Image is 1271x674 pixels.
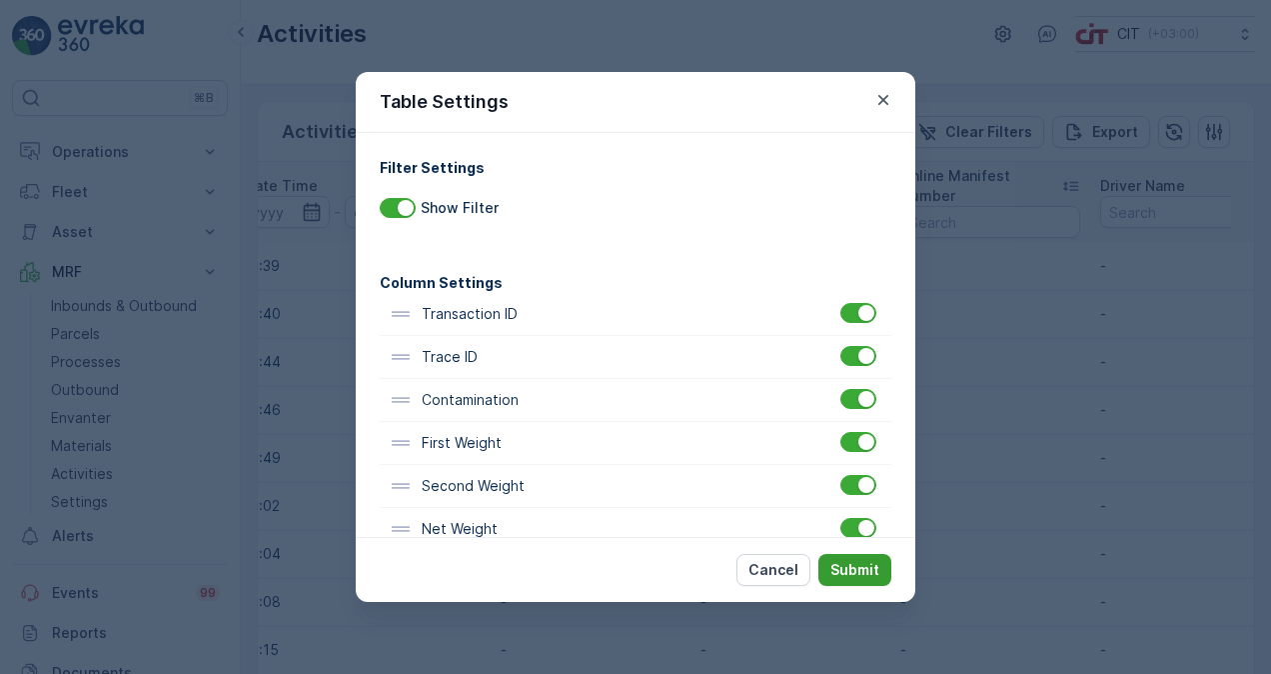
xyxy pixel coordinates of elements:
[380,157,891,178] h4: Filter Settings
[422,390,519,410] p: Contamination
[380,336,891,379] div: Trace ID
[380,422,891,465] div: First Weight
[748,560,798,580] p: Cancel
[736,554,810,586] button: Cancel
[421,198,499,218] p: Show Filter
[380,379,891,422] div: Contamination
[380,508,891,551] div: Net Weight
[380,293,891,336] div: Transaction ID
[422,347,478,367] p: Trace ID
[818,554,891,586] button: Submit
[422,476,525,496] p: Second Weight
[380,465,891,508] div: Second Weight
[422,433,502,453] p: First Weight
[830,560,879,580] p: Submit
[422,304,518,324] p: Transaction ID
[380,88,509,116] p: Table Settings
[380,272,891,293] h4: Column Settings
[422,519,498,539] p: Net Weight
